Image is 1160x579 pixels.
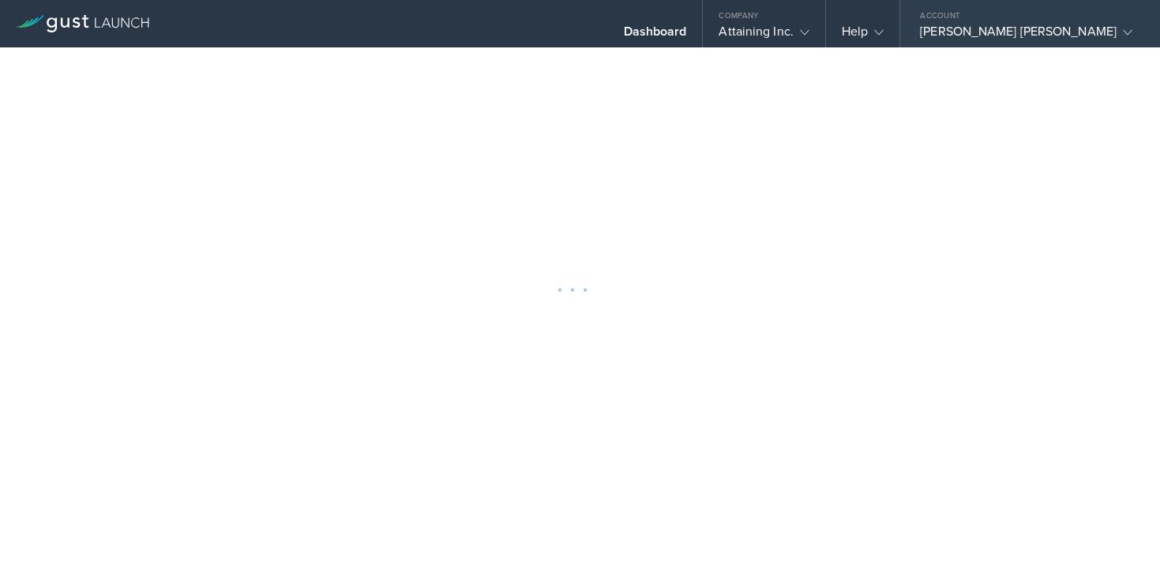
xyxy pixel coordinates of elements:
[719,24,809,47] div: Attaining Inc.
[842,24,884,47] div: Help
[920,24,1132,47] div: [PERSON_NAME] [PERSON_NAME]
[1081,503,1160,579] iframe: Chat Widget
[624,24,687,47] div: Dashboard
